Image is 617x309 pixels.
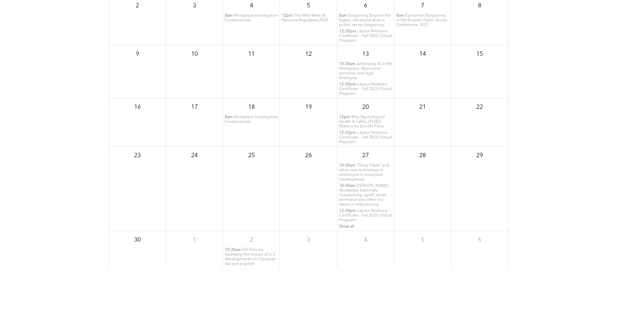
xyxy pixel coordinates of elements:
span: 10:30am [339,62,356,66]
span: 12:30pm [339,130,356,135]
p: 15 [474,48,486,60]
p: 21 [417,101,429,113]
p: 10 [188,48,200,60]
span: 10:30am [225,248,241,252]
span: Labour Relations Certificate – Fall 2025 (Virtual Program) [339,29,392,43]
p: 1 [188,234,200,246]
p: 9 [131,48,143,60]
span: Why Psychological Health & Safety (PH&S) Matters for Benefit Plans [339,115,385,128]
span: 8am [339,13,347,18]
p: 18 [245,101,257,113]
p: 25 [245,149,257,162]
span: 12:30pm [339,29,356,34]
span: Workplace Investigation Fundamentals [225,115,278,124]
span: “Deep Fakes” and other new technological challenges in workplace investigations [339,164,389,182]
p: 17 [188,101,200,113]
p: 5 [417,234,429,246]
span: 12:30pm [339,82,356,87]
span: 10:30am [339,184,356,188]
p: 6 [474,234,486,246]
p: 29 [474,149,486,162]
p: 20 [360,101,372,113]
span: 8am [225,115,233,119]
span: Workplace Investigation Fundamentals [225,14,278,22]
p: 2 [245,234,257,246]
p: 12 [302,48,315,60]
span: The Wild West of Pensions Regulators 2025 [282,14,328,22]
p: 24 [188,149,200,162]
p: 11 [245,48,257,60]
p: 3 [302,234,315,246]
p: 30 [131,234,143,246]
span: EDI Policies: Assessing the impact of U.S. developments on Canadian law and practice [225,248,276,266]
p: 23 [131,149,143,162]
p: 13 [360,48,372,60]
span: 12:30pm [339,209,356,213]
span: Labour Relations Certificate – Fall 2025 (Virtual Program) [339,82,392,96]
p: 14 [417,48,429,60]
span: Show all [339,225,354,229]
span: 8am [225,13,233,18]
span: Labour Relations Certificate – Fall 2025 (Virtual Program) [339,209,392,222]
span: [PERSON_NAME] Workplace Essentials: Outsourcing, layoff, recall, severance and other key issues i... [339,184,389,207]
p: 28 [417,149,429,162]
span: 10:30am [339,163,356,168]
span: Edmonton Bargaining in the Broader Public Sector Conference 2025 [396,14,447,27]
span: 12pm [282,13,293,18]
p: 26 [302,149,315,162]
p: 16 [131,101,143,113]
span: Bargaining Beyond the Basics: Advanced skills in public sector bargaining [339,14,391,27]
p: 22 [474,101,486,113]
p: 27 [360,149,372,162]
span: Arbitrating AI in the Workplace: Real-world scenarios and legal strategies [339,62,392,80]
p: 19 [302,101,315,113]
span: 12pm [339,115,350,119]
p: 4 [360,234,372,246]
span: Labour Relations Certificate – Fall 2025 (Virtual Program) [339,131,392,144]
span: 8am [396,13,404,18]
